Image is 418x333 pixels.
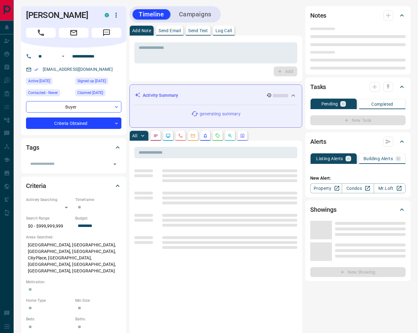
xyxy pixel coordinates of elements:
div: Tue Sep 02 2025 [26,78,72,86]
a: Property [310,183,342,193]
button: Open [59,53,67,60]
svg: Agent Actions [240,133,245,138]
div: Alerts [310,134,406,149]
h2: Alerts [310,137,326,147]
p: generating summary [200,111,240,117]
p: $0 - $999,999,999 [26,221,72,231]
button: Campaigns [173,9,218,19]
p: New Alert: [310,175,406,181]
h1: [PERSON_NAME] [26,10,95,20]
button: Open [111,160,119,169]
p: Min Size: [75,298,121,303]
div: Thu Nov 02 2017 [75,78,121,86]
h2: Tags [26,143,39,152]
p: Baths: [75,316,121,322]
p: Actively Searching: [26,197,72,203]
button: Timeline [133,9,170,19]
svg: Lead Browsing Activity [166,133,171,138]
svg: Opportunities [228,133,233,138]
p: Add Note [132,28,151,33]
h2: Criteria [26,181,46,191]
div: Notes [310,8,406,23]
span: Signed up [DATE] [77,78,106,84]
div: Criteria [26,178,121,193]
p: All [132,134,137,138]
p: Budget: [75,216,121,221]
p: Listing Alerts [316,156,343,161]
h2: Showings [310,205,337,215]
h2: Tasks [310,82,326,92]
div: Showings [310,202,406,217]
a: [EMAIL_ADDRESS][DOMAIN_NAME] [43,67,113,72]
p: Send Text [188,28,208,33]
div: condos.ca [105,13,109,17]
svg: Emails [190,133,195,138]
div: Buyer [26,101,121,113]
svg: Listing Alerts [203,133,208,138]
svg: Calls [178,133,183,138]
span: Email [59,28,89,38]
svg: Requests [215,133,220,138]
p: Motivation: [26,279,121,285]
h2: Notes [310,11,326,20]
span: Message [92,28,121,38]
svg: Notes [153,133,158,138]
p: [GEOGRAPHIC_DATA], [GEOGRAPHIC_DATA], [GEOGRAPHIC_DATA], [GEOGRAPHIC_DATA], CityPlace, [GEOGRAPHI... [26,240,121,276]
p: Log Call [216,28,232,33]
p: Activity Summary [143,92,178,99]
p: Home Type: [26,298,72,303]
div: Criteria Obtained [26,117,121,129]
svg: Email Verified [34,67,38,72]
div: Tasks [310,79,406,94]
p: Completed [371,102,393,106]
p: Pending [321,102,338,106]
a: Condos [342,183,374,193]
p: Beds: [26,316,72,322]
p: Areas Searched: [26,234,121,240]
span: Contacted - Never [28,90,58,96]
a: Mr.Loft [374,183,406,193]
span: Active [DATE] [28,78,50,84]
div: Thu Nov 02 2017 [75,89,121,98]
p: Search Range: [26,216,72,221]
span: Call [26,28,56,38]
p: Timeframe: [75,197,121,203]
div: Tags [26,140,121,155]
span: Claimed [DATE] [77,90,103,96]
div: Activity Summary [135,90,297,101]
p: Building Alerts [364,156,393,161]
p: Send Email [159,28,181,33]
